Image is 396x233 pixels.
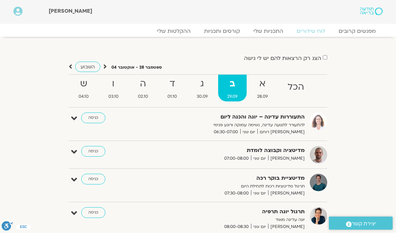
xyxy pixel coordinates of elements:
[49,7,92,15] span: [PERSON_NAME]
[279,80,313,95] strong: הכל
[160,146,305,155] strong: מדיטציה וקבוצה לומדת
[158,93,186,100] span: 01.10
[268,223,305,230] span: [PERSON_NAME]
[111,64,162,71] p: ספטמבר 28 - אוקטובר 04
[240,129,257,136] span: יום שני
[251,223,268,230] span: יום שני
[150,28,197,34] a: ההקלטות שלי
[99,75,127,101] a: ו03.10
[160,174,305,183] strong: מדיטציית בוקר רכה
[81,112,105,123] a: כניסה
[218,93,247,100] span: 29.09
[222,223,251,230] span: 08:00-08:30
[352,219,376,228] span: יצירת קשר
[332,28,383,34] a: מפגשים קרובים
[160,112,305,122] strong: התעוררות עדינה – יוגה והכנה ליום
[248,93,277,100] span: 28.09
[99,93,127,100] span: 03.10
[129,76,157,91] strong: ה
[211,129,240,136] span: 06:30-07:00
[69,93,98,100] span: 04.10
[160,122,305,129] p: להתעורר לתנועה עדינה, נשימה עמוקה ורוגע פנימי
[160,216,305,223] p: יוגה עדינה מאוד
[329,217,393,230] a: יצירת קשר
[81,174,105,184] a: כניסה
[129,75,157,101] a: ה02.10
[257,129,305,136] span: [PERSON_NAME] רוחם
[248,76,277,91] strong: א
[188,93,217,100] span: 30.09
[158,75,186,101] a: ד01.10
[251,155,268,162] span: יום שני
[158,76,186,91] strong: ד
[197,28,247,34] a: קורסים ותכניות
[290,28,332,34] a: לוח שידורים
[222,190,251,197] span: 07:30-08:00
[81,64,95,70] span: השבוע
[75,62,100,72] a: השבוע
[268,190,305,197] span: [PERSON_NAME]
[69,76,98,91] strong: ש
[218,75,247,101] a: ב29.09
[99,76,127,91] strong: ו
[279,75,313,101] a: הכל
[81,146,105,157] a: כניסה
[247,28,290,34] a: התכניות שלי
[81,207,105,218] a: כניסה
[268,155,305,162] span: [PERSON_NAME]
[244,55,321,61] label: הצג רק הרצאות להם יש לי גישה
[160,183,305,190] p: תרגול מדיטציות רכות לתחילת היום
[129,93,157,100] span: 02.10
[188,76,217,91] strong: ג
[218,76,247,91] strong: ב
[69,75,98,101] a: ש04.10
[188,75,217,101] a: ג30.09
[248,75,277,101] a: א28.09
[222,155,251,162] span: 07:00-08:00
[251,190,268,197] span: יום שני
[13,28,383,34] nav: Menu
[160,207,305,216] strong: תרגול יוגה תרפיה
